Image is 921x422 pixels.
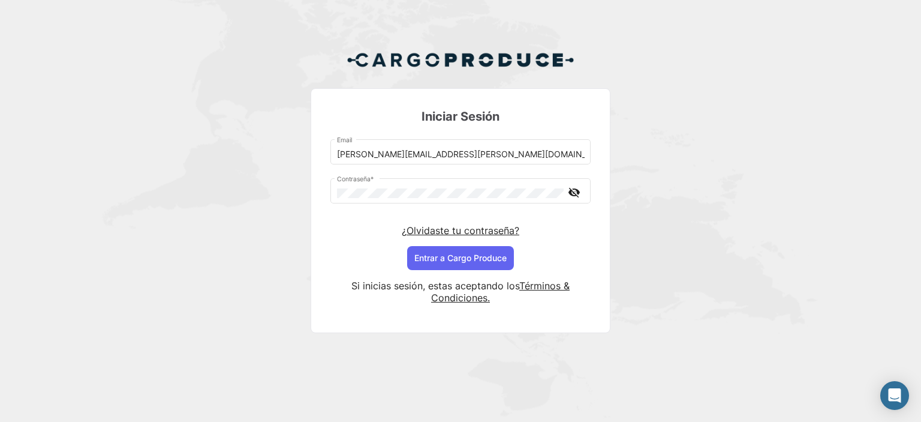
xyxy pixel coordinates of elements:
a: Términos & Condiciones. [431,280,570,304]
input: Email [337,149,585,160]
a: ¿Olvidaste tu contraseña? [402,225,519,237]
span: Si inicias sesión, estas aceptando los [351,280,519,292]
img: Cargo Produce Logo [347,46,574,74]
button: Entrar a Cargo Produce [407,246,514,270]
mat-icon: visibility_off [567,185,581,200]
h3: Iniciar Sesión [330,108,591,125]
div: Abrir Intercom Messenger [880,381,909,410]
